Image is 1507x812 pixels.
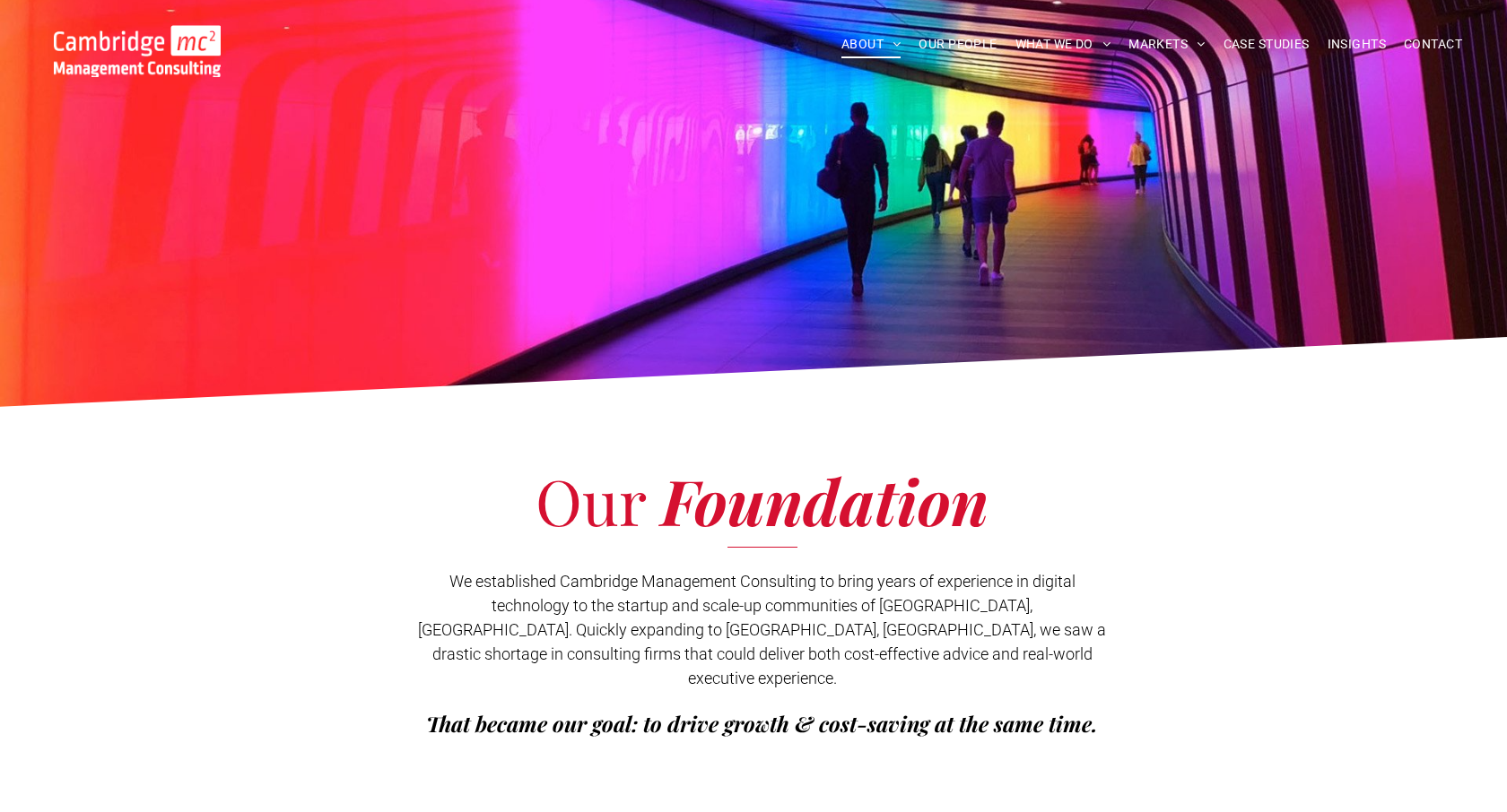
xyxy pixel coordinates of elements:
a: OUR PEOPLE [910,30,1006,58]
a: INSIGHTS [1319,30,1395,58]
a: Your Business Transformed | Cambridge Management Consulting [54,28,221,47]
span: Foundation [661,458,989,542]
span: Our [536,458,646,542]
a: MARKETS [1119,30,1214,58]
img: Go to Homepage [54,25,221,77]
span: That became our goal: to drive growth & cost-saving at the same time. [426,709,1098,738]
a: WHAT WE DO [1006,30,1120,58]
a: CONTACT [1395,30,1471,58]
a: CASE STUDIES [1215,30,1319,58]
a: ABOUT [832,30,910,58]
span: We established Cambridge Management Consulting to bring years of experience in digital technology... [418,572,1106,687]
